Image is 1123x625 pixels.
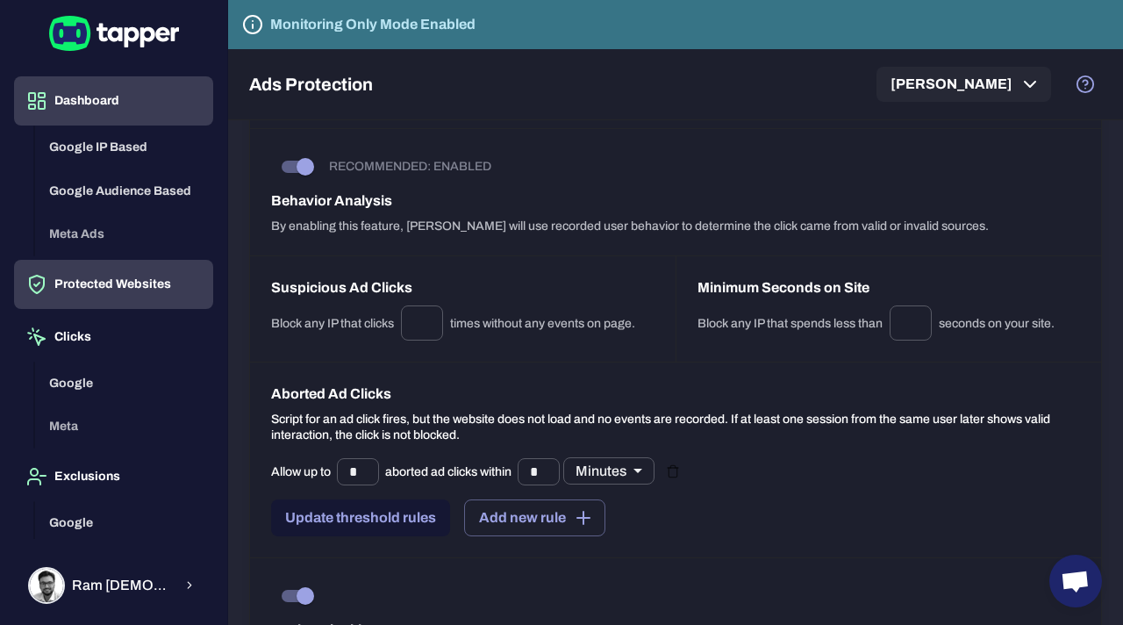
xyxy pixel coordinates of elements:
[14,468,213,483] a: Exclusions
[563,457,654,485] div: Minutes
[14,328,213,343] a: Clicks
[271,219,1080,234] p: By enabling this feature, [PERSON_NAME] will use recorded user behavior to determine the click ca...
[464,499,605,536] button: Add new rule
[271,190,1080,212] h6: Behavior Analysis
[329,159,491,175] p: RECOMMENDED: ENABLED
[35,374,213,389] a: Google
[271,499,450,536] button: Update threshold rules
[697,305,1081,341] div: Block any IP that spends less than seconds on your site.
[35,169,213,213] button: Google Audience Based
[30,569,63,602] img: Ram Krishna
[14,76,213,126] button: Dashboard
[697,277,1081,298] h6: Minimum Seconds on Site
[35,501,213,545] button: Google
[271,384,1080,405] h6: Aborted Ad Clicks
[14,260,213,309] button: Protected Websites
[14,560,213,611] button: Ram KrishnaRam [DEMOGRAPHIC_DATA]
[14,452,213,501] button: Exclusions
[249,74,373,95] h5: Ads Protection
[271,412,1080,443] p: Script for an ad click fires, but the website does not load and no events are recorded. If at lea...
[35,182,213,197] a: Google Audience Based
[14,312,213,362] button: Clicks
[14,92,213,107] a: Dashboard
[35,514,213,528] a: Google
[35,126,213,169] button: Google IP Based
[271,457,654,485] div: Allow up to aborted ad clicks within
[271,305,654,341] div: Block any IP that clicks times without any events on page.
[876,67,1051,102] button: [PERSON_NAME]
[270,14,476,35] h6: Monitoring Only Mode Enabled
[1049,555,1102,607] div: Open chat
[242,14,263,35] svg: Tapper is not blocking any fraudulent activity for this domain
[72,577,173,594] span: Ram [DEMOGRAPHIC_DATA]
[35,362,213,406] button: Google
[35,139,213,154] a: Google IP Based
[271,277,654,298] h6: Suspicious Ad Clicks
[14,276,213,291] a: Protected Websites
